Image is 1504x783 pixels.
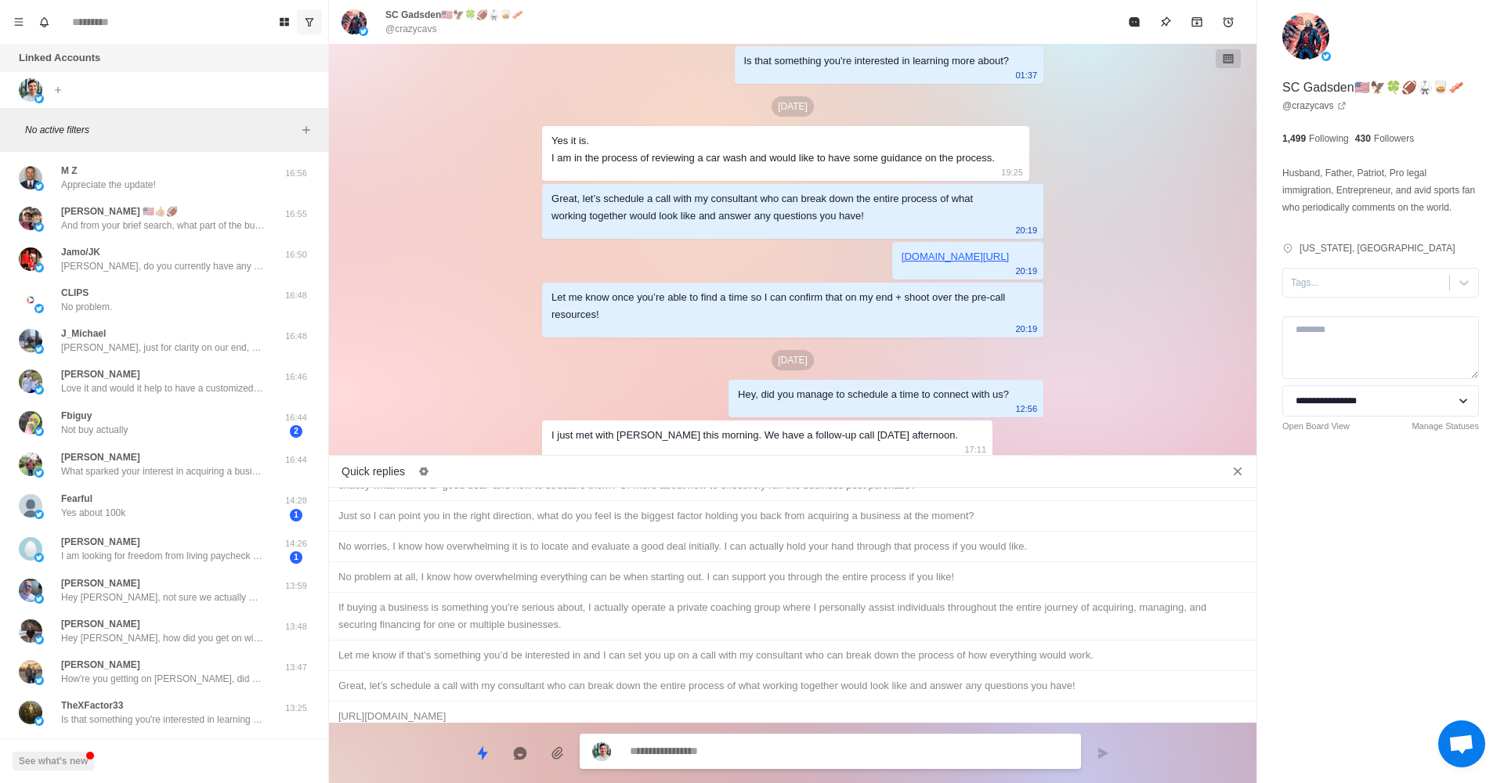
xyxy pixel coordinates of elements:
[34,510,44,519] img: picture
[1412,420,1479,433] a: Manage Statuses
[338,677,1247,695] div: Great, let’s schedule a call with my consultant who can break down the entire process of what wor...
[61,164,78,178] p: M Z
[277,579,316,593] p: 13:59
[290,509,302,521] span: 1
[19,411,42,435] img: picture
[61,286,89,300] p: CLIPS
[1355,132,1371,146] p: 430
[297,121,316,139] button: Add filters
[277,330,316,343] p: 16:48
[272,9,297,34] button: Board View
[1282,164,1479,216] p: Husband, Father, Patriot, Pro legal immigration, Entrepreneur, and avid sports fan who periodical...
[19,701,42,724] img: picture
[342,464,405,480] p: Quick replies
[551,132,995,167] div: Yes it is. I am in the process of reviewing a car wash and would like to have some guidance on th...
[1282,99,1347,113] a: @crazycavs
[61,672,265,686] p: How're you getting on [PERSON_NAME], did you catch my message above?
[34,427,44,436] img: picture
[467,738,498,769] button: Quick replies
[551,190,1009,225] div: Great, let’s schedule a call with my consultant who can break down the entire process of what wor...
[19,166,42,189] img: picture
[61,178,156,192] p: Appreciate the update!
[6,9,31,34] button: Menu
[772,350,814,370] p: [DATE]
[61,218,265,233] p: And from your brief search, what part of the business acquisitions process do you feel you’ll nee...
[61,631,265,645] p: Hey [PERSON_NAME], how did you get on with the 3 day challenge we sent over?
[1309,132,1349,146] p: Following
[61,327,106,341] p: J_Michael
[902,251,1009,262] a: [DOMAIN_NAME][URL]
[19,288,42,312] img: picture
[277,167,316,180] p: 16:56
[34,385,44,395] img: picture
[1015,262,1037,280] p: 20:19
[1282,78,1464,97] p: SC Gadsden🇺🇸🦅🍀🏈🥋🥃🥓
[19,537,42,561] img: picture
[1181,6,1213,38] button: Archive
[411,459,436,484] button: Edit quick replies
[1225,459,1250,484] button: Close quick replies
[61,367,140,381] p: [PERSON_NAME]
[277,453,316,467] p: 16:44
[744,52,1010,70] div: Is that something you're interested in learning more about?
[1374,132,1414,146] p: Followers
[34,594,44,604] img: picture
[277,537,316,550] p: 14:26
[31,9,56,34] button: Notifications
[34,635,44,644] img: picture
[61,713,265,727] p: Is that something you're interested in learning more about
[34,468,44,478] img: picture
[34,94,44,103] img: picture
[338,708,1247,725] div: [URL][DOMAIN_NAME]
[61,658,140,672] p: [PERSON_NAME]
[1119,6,1150,38] button: Mark as read
[1015,400,1037,417] p: 12:56
[551,427,958,444] div: I just met with [PERSON_NAME] this morning. We have a follow-up call [DATE] afternoon.
[61,617,140,631] p: [PERSON_NAME]
[1015,320,1037,337] p: 20:19
[61,245,100,259] p: Jamo/JK
[61,698,123,713] p: TheXFactor33
[61,492,92,506] p: Fearful
[61,590,265,604] p: Hey [PERSON_NAME], not sure we actually managed to connect with you for the call, are you still i...
[338,507,1247,525] div: Just so I can point you in the right direction, what do you feel is the biggest factor holding yo...
[13,752,94,770] button: See what's new
[542,738,573,769] button: Add media
[19,329,42,352] img: picture
[19,78,42,102] img: picture
[61,576,140,590] p: [PERSON_NAME]
[277,702,316,715] p: 13:25
[34,553,44,562] img: picture
[19,50,100,66] p: Linked Accounts
[34,182,44,191] img: picture
[551,289,1009,323] div: Let me know once you’re able to find a time so I can confirm that on my end + shoot over the pre-...
[1015,222,1037,239] p: 20:19
[592,742,611,761] img: picture
[338,538,1247,555] div: No worries, I know how overwhelming it is to locate and evaluate a good deal initially. I can act...
[1300,241,1455,255] p: [US_STATE], [GEOGRAPHIC_DATA]
[1150,6,1181,38] button: Pin
[61,381,265,395] p: Love it and would it help to have a customized game plan for acquiring a business built around yo...
[34,345,44,354] img: picture
[277,207,316,221] p: 16:55
[1213,6,1244,38] button: Add reminder
[338,599,1247,633] div: If buying a business is something you're serious about, I actually operate a private coaching gro...
[19,660,42,684] img: picture
[19,619,42,643] img: picture
[277,494,316,507] p: 14:28
[338,647,1247,664] div: Let me know if that’s something you’d be interested in and I can set you up on a call with my con...
[504,738,536,769] button: Reply with AI
[19,453,42,476] img: picture
[34,263,44,272] img: picture
[277,661,316,674] p: 13:47
[772,96,814,117] p: [DATE]
[61,409,92,423] p: Fbiguy
[964,441,986,458] p: 17:11
[49,81,67,99] button: Add account
[277,370,316,384] p: 16:46
[19,247,42,271] img: picture
[290,551,302,564] span: 1
[19,370,42,393] img: picture
[359,27,368,36] img: picture
[61,341,265,355] p: [PERSON_NAME], just for clarity on our end, do you know when?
